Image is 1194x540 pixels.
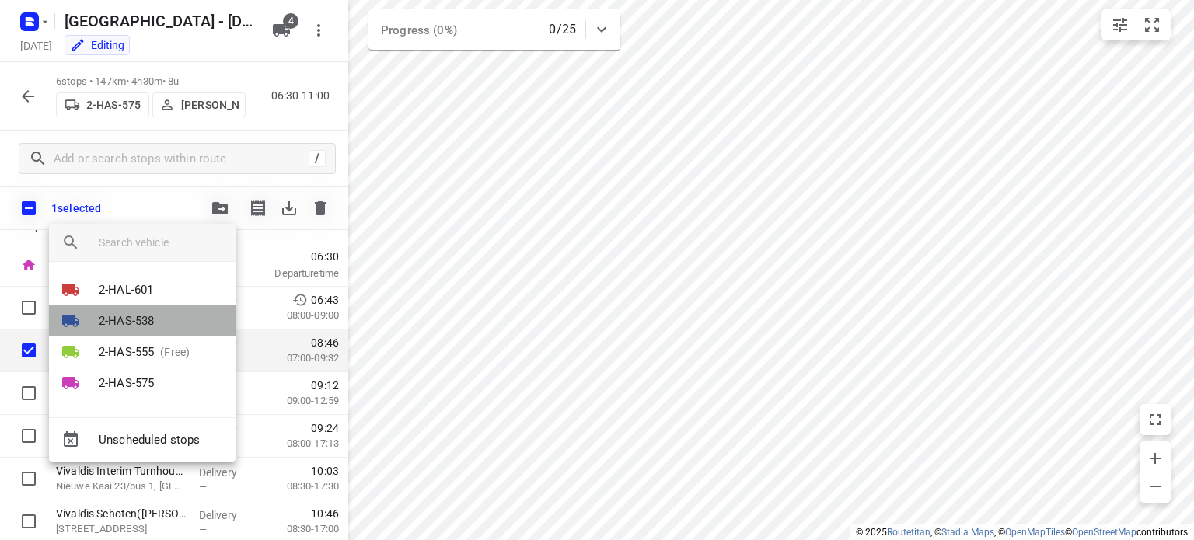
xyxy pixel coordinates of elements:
[49,368,236,399] li: 2-HAS-575
[99,281,153,299] p: 2-HAL-601
[49,424,236,455] div: Unscheduled stops
[99,231,223,254] input: search vehicle
[154,344,190,361] p: (Free)
[49,305,236,336] li: 2-HAS-538
[99,343,154,361] p: 2-HAS-555
[49,274,236,305] li: 2-HAL-601
[49,224,99,261] div: Search
[49,336,236,368] li: 2-HAS-555
[99,312,154,330] p: 2-HAS-538
[99,375,154,392] p: 2-HAS-575
[99,431,223,449] span: Unscheduled stops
